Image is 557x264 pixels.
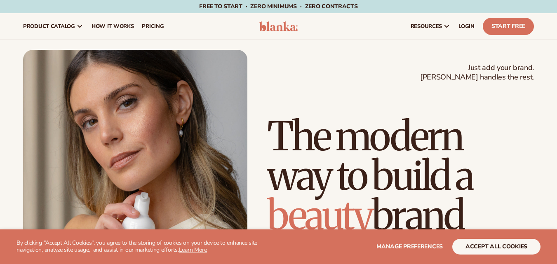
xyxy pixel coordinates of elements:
[199,2,357,10] span: Free to start · ZERO minimums · ZERO contracts
[407,13,454,40] a: resources
[19,13,87,40] a: product catalog
[452,239,541,255] button: accept all cookies
[16,240,275,254] p: By clicking "Accept All Cookies", you agree to the storing of cookies on your device to enhance s...
[267,117,534,235] h1: The modern way to build a brand
[259,21,298,31] img: logo
[458,23,475,30] span: LOGIN
[420,63,534,82] span: Just add your brand. [PERSON_NAME] handles the rest.
[267,191,372,240] span: beauty
[179,246,207,254] a: Learn More
[454,13,479,40] a: LOGIN
[411,23,442,30] span: resources
[87,13,138,40] a: How It Works
[23,23,75,30] span: product catalog
[483,18,534,35] a: Start Free
[92,23,134,30] span: How It Works
[376,239,443,255] button: Manage preferences
[376,243,443,250] span: Manage preferences
[138,13,168,40] a: pricing
[142,23,164,30] span: pricing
